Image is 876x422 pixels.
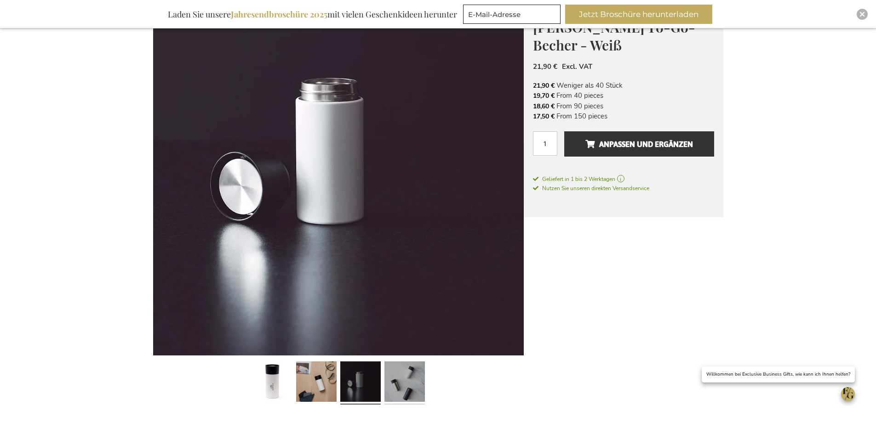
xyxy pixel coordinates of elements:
[857,9,868,20] div: Close
[340,358,381,408] a: Personalised Otis Thermo To-Go-Mug
[859,11,865,17] img: Close
[533,102,555,111] span: 18,60 €
[533,185,649,192] span: Nutzen Sie unseren direkten Versandservice
[562,62,592,71] span: Excl. VAT
[565,5,712,24] button: Jetzt Broschüre herunterladen
[296,358,337,408] a: Personalised Otis Thermo To-Go-Mug
[533,112,555,121] span: 17,50 €
[463,5,561,24] input: E-Mail-Adresse
[164,5,461,24] div: Laden Sie unsere mit vielen Geschenkideen herunter
[585,137,693,152] span: Anpassen und ergänzen
[231,9,327,20] b: Jahresendbroschüre 2025
[533,175,714,183] a: Geliefert in 1 bis 2 Werktagen
[533,80,714,90] li: Weniger als 40 Stück
[533,101,714,111] li: From 90 pieces
[533,111,714,121] li: From 150 pieces
[533,91,555,100] span: 19,70 €
[252,358,292,408] a: Personalised Otis Thermo To-Go-Mug
[564,131,714,157] button: Anpassen und ergänzen
[533,90,714,101] li: From 40 pieces
[533,131,557,156] input: Menge
[463,5,563,27] form: marketing offers and promotions
[533,62,557,71] span: 21,90 €
[384,358,425,408] a: Personalised Otis Thermo To-Go-Mug
[533,81,555,90] span: 21,90 €
[533,183,649,192] a: Nutzen Sie unseren direkten Versandservice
